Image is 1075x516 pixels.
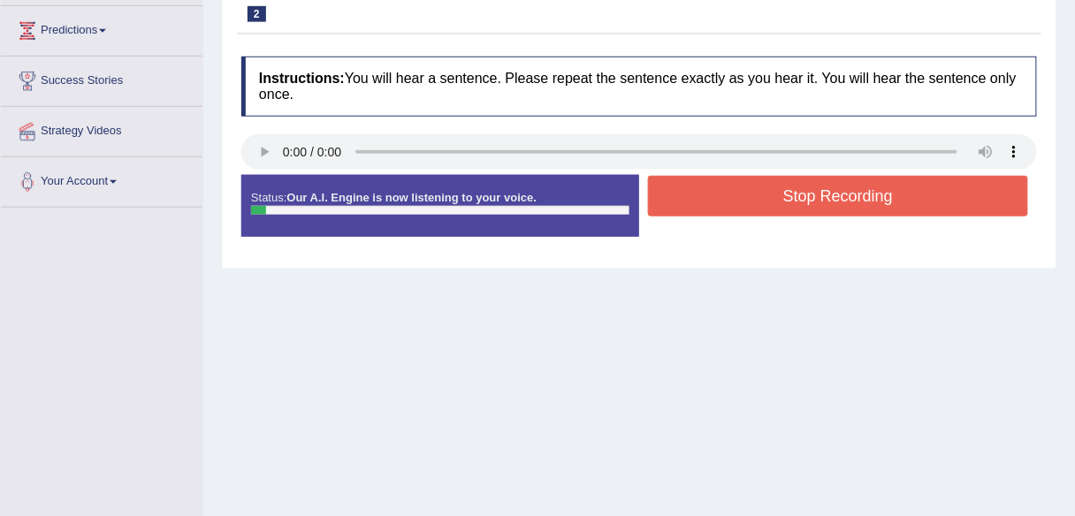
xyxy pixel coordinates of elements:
a: Your Account [1,157,202,201]
b: Instructions: [259,71,345,86]
div: Status: [241,175,639,237]
a: Success Stories [1,57,202,101]
span: 2 [248,6,266,22]
strong: Our A.I. Engine is now listening to your voice. [286,191,537,204]
h4: You will hear a sentence. Please repeat the sentence exactly as you hear it. You will hear the se... [241,57,1037,116]
button: Stop Recording [648,176,1028,216]
a: Predictions [1,6,202,50]
a: Strategy Videos [1,107,202,151]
